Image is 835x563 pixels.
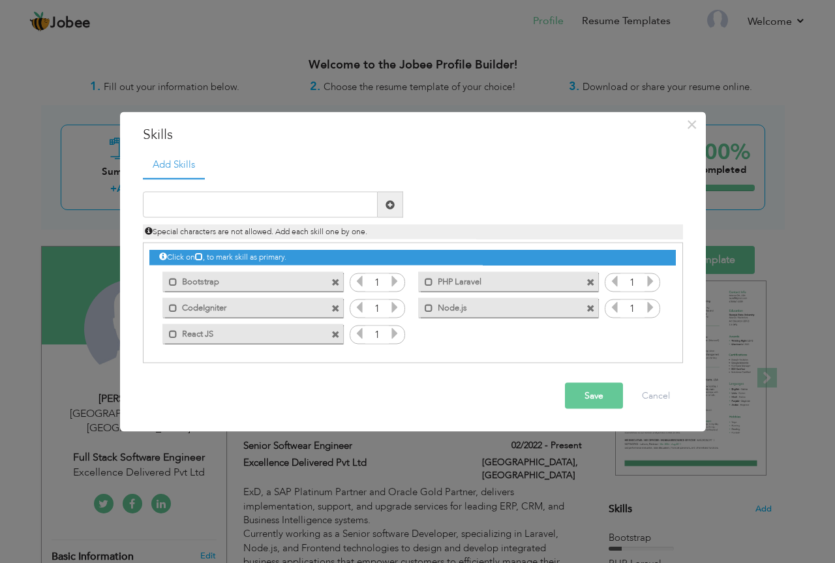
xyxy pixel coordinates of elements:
[177,271,309,288] label: Bootstrap
[686,112,697,136] span: ×
[177,324,309,340] label: React JS
[143,125,683,144] h3: Skills
[145,226,367,237] span: Special characters are not allowed. Add each skill one by one.
[177,297,309,314] label: CodeIgniter
[433,271,565,288] label: PHP Laravel
[433,297,565,314] label: Node.js
[149,250,675,265] div: Click on , to mark skill as primary.
[565,383,623,409] button: Save
[629,383,683,409] button: Cancel
[682,114,703,134] button: Close
[143,151,205,179] a: Add Skills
